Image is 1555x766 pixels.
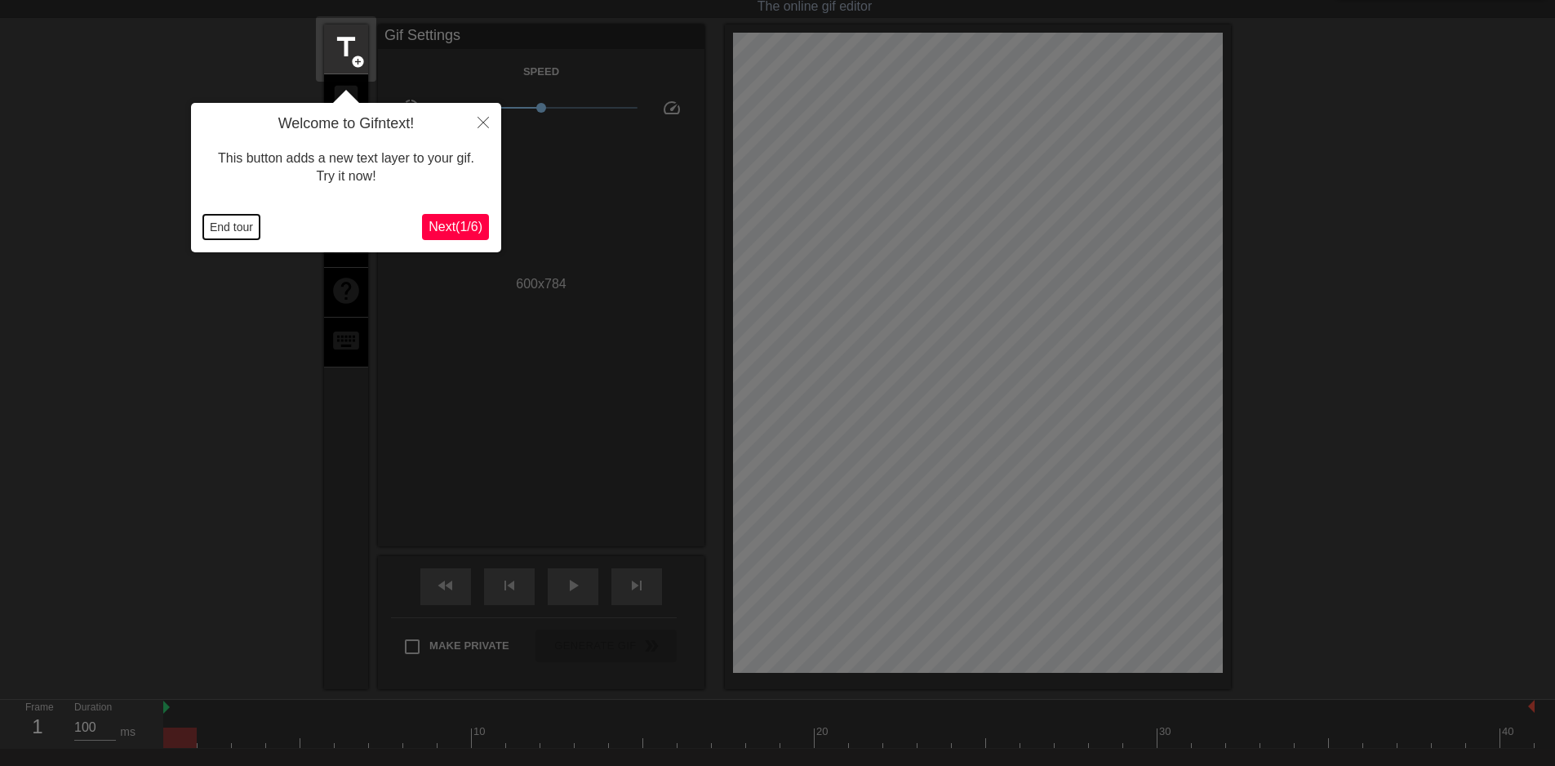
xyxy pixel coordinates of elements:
[203,133,489,203] div: This button adds a new text layer to your gif. Try it now!
[429,220,482,234] span: Next ( 1 / 6 )
[203,215,260,239] button: End tour
[465,103,501,140] button: Close
[203,115,489,133] h4: Welcome to Gifntext!
[422,214,489,240] button: Next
